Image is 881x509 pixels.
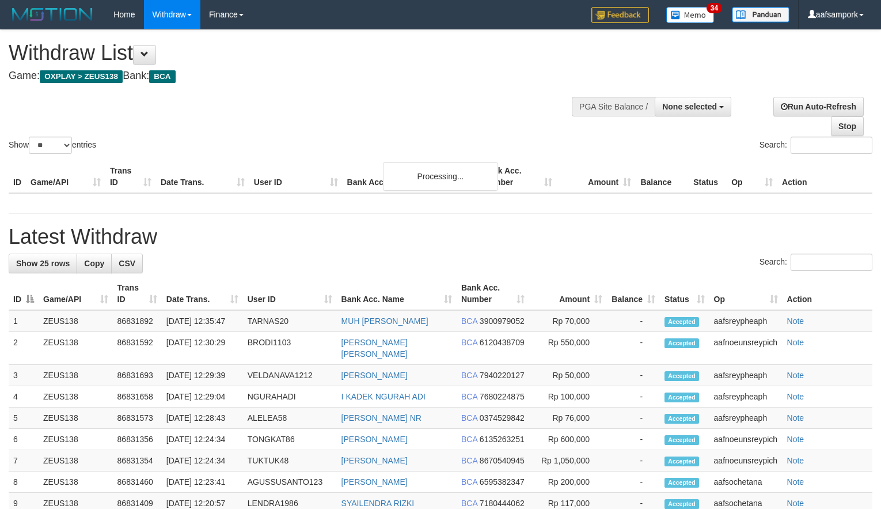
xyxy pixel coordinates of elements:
input: Search: [791,137,872,154]
th: Game/API: activate to sort column ascending [39,277,113,310]
th: Op: activate to sort column ascending [709,277,783,310]
th: Balance: activate to sort column ascending [607,277,660,310]
td: Rp 100,000 [529,386,607,408]
th: Action [777,160,872,193]
span: Copy 6595382347 to clipboard [480,477,525,487]
td: 8 [9,472,39,493]
a: Note [787,371,804,380]
span: Copy 7680224875 to clipboard [480,392,525,401]
td: Rp 600,000 [529,429,607,450]
a: Run Auto-Refresh [773,97,864,116]
td: 7 [9,450,39,472]
span: Accepted [664,499,699,509]
a: Note [787,413,804,423]
span: Copy 8670540945 to clipboard [480,456,525,465]
td: [DATE] 12:28:43 [162,408,243,429]
span: Copy 3900979052 to clipboard [480,316,525,326]
td: - [607,472,660,493]
td: [DATE] 12:29:04 [162,386,243,408]
h4: Game: Bank: [9,70,576,82]
td: 3 [9,365,39,386]
td: aafsreypheaph [709,408,783,429]
a: CSV [111,254,143,273]
th: Bank Acc. Name [343,160,479,193]
td: 4 [9,386,39,408]
td: - [607,429,660,450]
td: 86831592 [113,332,162,365]
td: NGURAHADI [243,386,337,408]
label: Show entries [9,137,96,154]
span: Copy 7940220127 to clipboard [480,371,525,380]
label: Search: [760,137,872,154]
span: BCA [461,338,477,347]
a: Note [787,477,804,487]
span: Copy 6135263251 to clipboard [480,435,525,444]
td: - [607,365,660,386]
span: Copy [84,259,104,268]
td: - [607,332,660,365]
a: [PERSON_NAME] [341,477,408,487]
td: 86831892 [113,310,162,332]
td: aafnoeunsreypich [709,332,783,365]
span: Accepted [664,478,699,488]
th: Amount: activate to sort column ascending [529,277,607,310]
img: Button%20Memo.svg [666,7,715,23]
th: Trans ID: activate to sort column ascending [113,277,162,310]
span: Copy 6120438709 to clipboard [480,338,525,347]
th: Action [783,277,872,310]
td: Rp 550,000 [529,332,607,365]
td: Rp 76,000 [529,408,607,429]
a: Note [787,456,804,465]
a: MUH [PERSON_NAME] [341,316,428,326]
input: Search: [791,254,872,271]
a: I KADEK NGURAH ADI [341,392,426,401]
td: [DATE] 12:29:39 [162,365,243,386]
td: 6 [9,429,39,450]
a: Note [787,392,804,401]
td: BRODI1103 [243,332,337,365]
th: Status [689,160,727,193]
a: Show 25 rows [9,254,77,273]
div: Processing... [383,162,498,191]
div: PGA Site Balance / [572,97,655,116]
span: Accepted [664,435,699,445]
a: Note [787,435,804,444]
td: AGUSSUSANTO123 [243,472,337,493]
span: BCA [461,456,477,465]
span: Accepted [664,371,699,381]
td: ZEUS138 [39,429,113,450]
th: Bank Acc. Number [478,160,557,193]
label: Search: [760,254,872,271]
td: ZEUS138 [39,332,113,365]
td: [DATE] 12:24:34 [162,429,243,450]
td: [DATE] 12:23:41 [162,472,243,493]
td: - [607,310,660,332]
th: User ID [249,160,343,193]
td: aafsreypheaph [709,310,783,332]
span: BCA [149,70,175,83]
td: ZEUS138 [39,386,113,408]
th: ID [9,160,26,193]
td: 2 [9,332,39,365]
span: BCA [461,499,477,508]
span: BCA [461,435,477,444]
th: Trans ID [105,160,156,193]
a: Note [787,338,804,347]
span: BCA [461,413,477,423]
td: Rp 70,000 [529,310,607,332]
a: Copy [77,254,112,273]
th: Balance [636,160,689,193]
td: TONGKAT86 [243,429,337,450]
a: [PERSON_NAME] [341,435,408,444]
a: Note [787,499,804,508]
td: 86831573 [113,408,162,429]
a: Note [787,316,804,326]
td: Rp 50,000 [529,365,607,386]
td: 86831356 [113,429,162,450]
span: BCA [461,371,477,380]
td: [DATE] 12:24:34 [162,450,243,472]
td: ZEUS138 [39,365,113,386]
th: Date Trans.: activate to sort column ascending [162,277,243,310]
a: Stop [831,116,864,136]
td: ZEUS138 [39,408,113,429]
